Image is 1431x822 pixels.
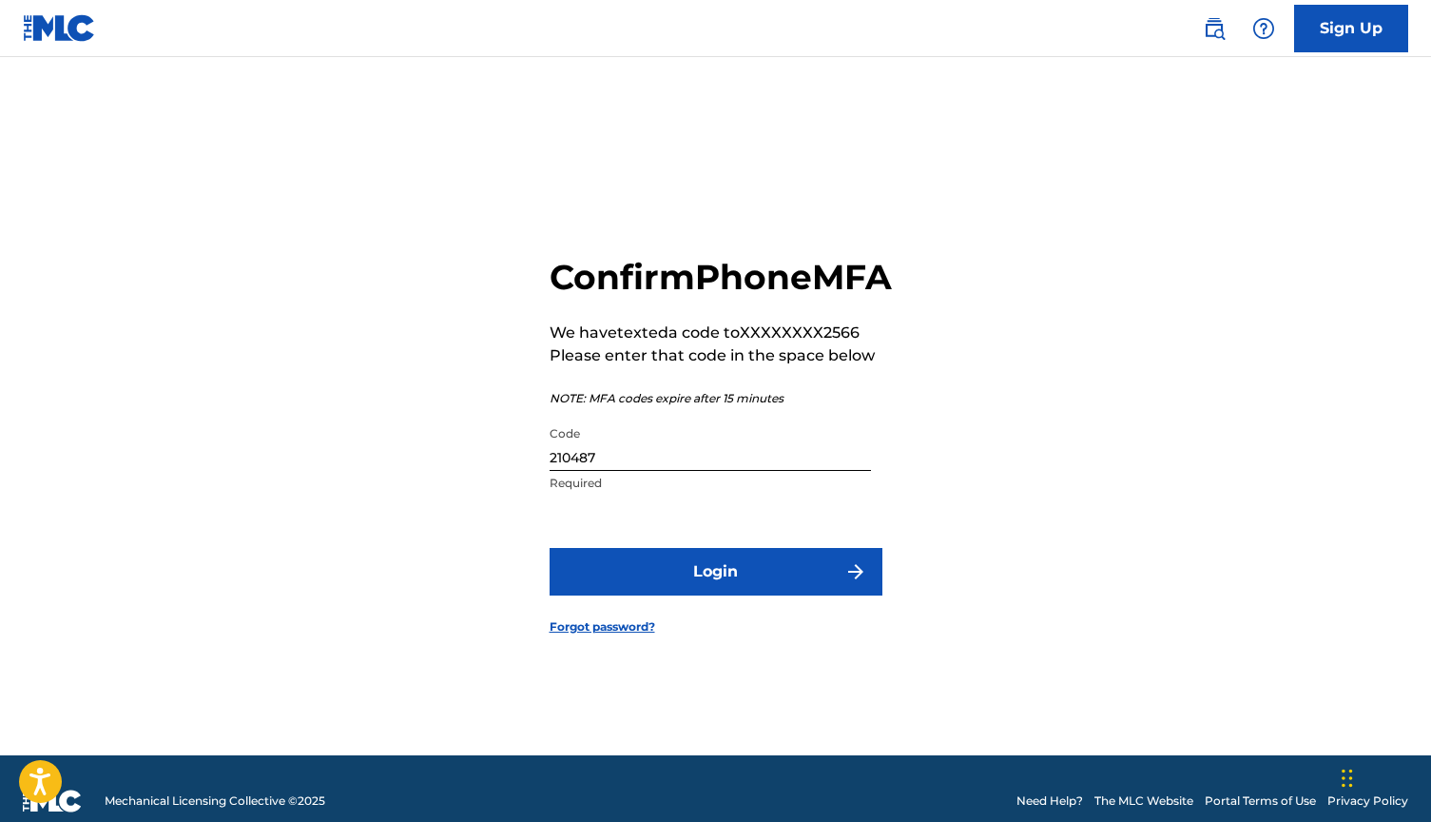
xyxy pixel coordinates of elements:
a: Public Search [1195,10,1233,48]
img: MLC Logo [23,14,96,42]
p: NOTE: MFA codes expire after 15 minutes [550,390,892,407]
h2: Confirm Phone MFA [550,256,892,299]
a: The MLC Website [1094,793,1193,810]
a: Portal Terms of Use [1205,793,1316,810]
a: Forgot password? [550,618,655,636]
button: Login [550,548,882,596]
a: Need Help? [1016,793,1083,810]
img: help [1252,17,1275,40]
a: Sign Up [1294,5,1408,52]
p: Required [550,475,871,492]
p: We have texted a code to XXXXXXXX2566 [550,322,892,344]
span: Mechanical Licensing Collective © 2025 [105,793,325,810]
img: f7272a7cc735f4ea7f67.svg [844,560,867,583]
p: Please enter that code in the space below [550,344,892,367]
iframe: Chat Widget [1336,731,1431,822]
img: logo [23,790,82,812]
img: search [1203,17,1226,40]
div: Drag [1342,750,1353,807]
div: Help [1245,10,1283,48]
a: Privacy Policy [1327,793,1408,810]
